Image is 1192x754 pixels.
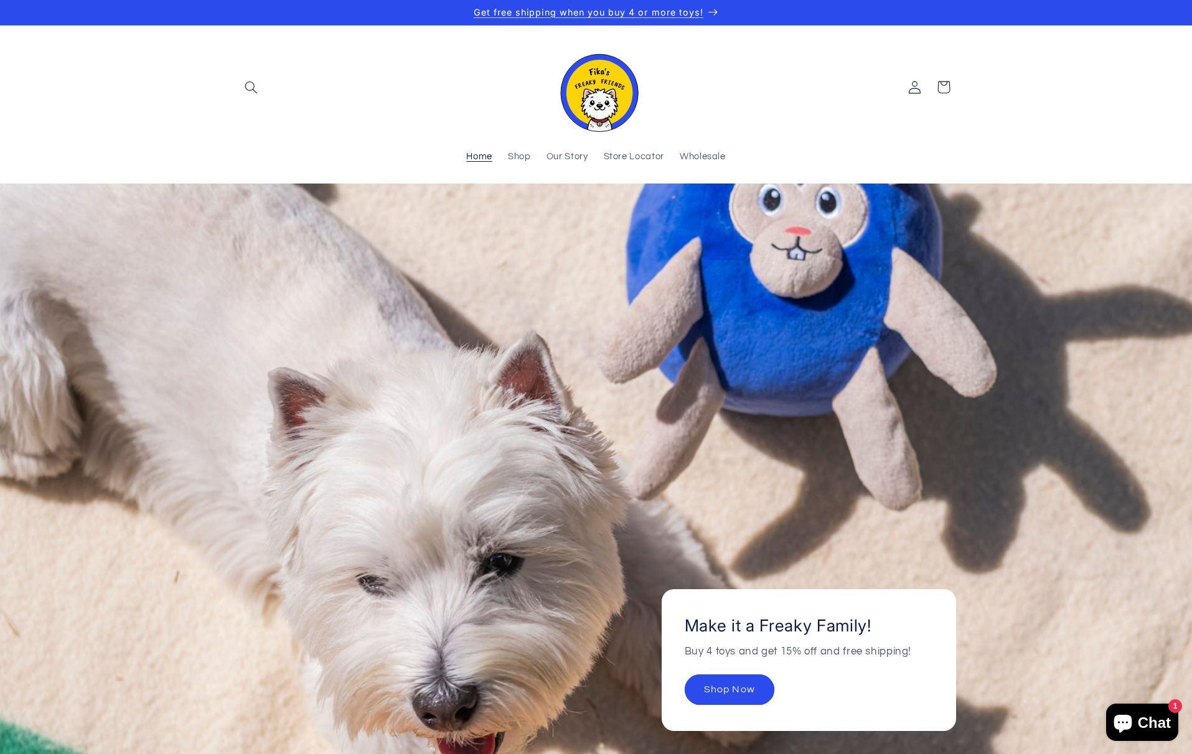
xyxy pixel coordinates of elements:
span: Wholesale [680,151,726,163]
summary: Search [237,73,265,101]
h2: Make it a Freaky Family! [684,615,871,636]
a: Shop [500,144,538,171]
span: Shop [508,151,531,163]
a: Fika's Freaky Friends [548,38,645,137]
inbox-online-store-chat: Shopify online store chat [1102,704,1182,744]
a: Store Locator [596,144,672,171]
span: Home [466,151,492,163]
span: Store Locator [604,151,664,163]
p: Buy 4 toys and get 15% off and free shipping! [684,643,911,661]
span: Get free shipping when you buy 4 or more toys! [474,7,703,17]
a: Our Story [538,144,596,171]
a: Home [459,144,500,171]
img: Fika's Freaky Friends [553,43,640,132]
a: Shop Now [684,674,774,705]
span: Our Story [547,151,588,163]
a: Wholesale [672,144,733,171]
